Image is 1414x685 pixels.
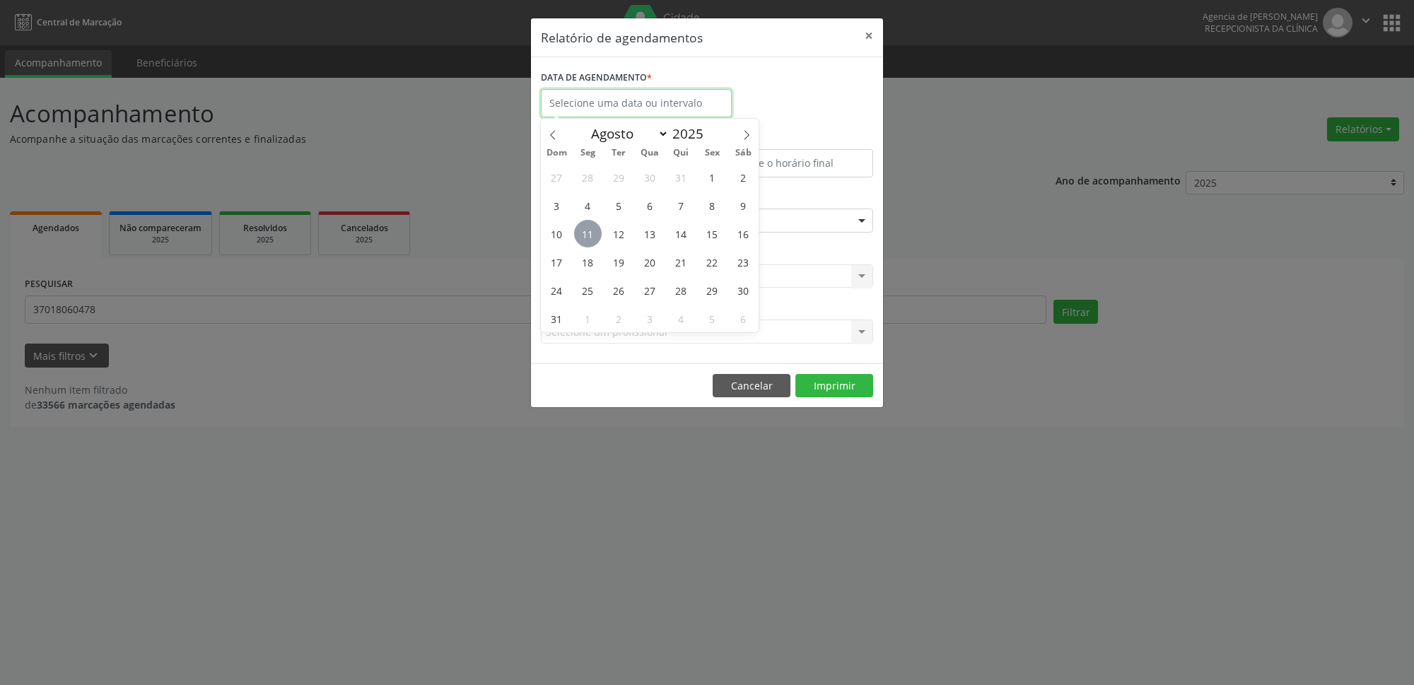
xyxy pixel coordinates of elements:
[543,163,571,191] span: Julho 27, 2025
[541,89,732,117] input: Selecione uma data ou intervalo
[667,248,695,276] span: Agosto 21, 2025
[728,148,759,158] span: Sáb
[699,220,726,247] span: Agosto 15, 2025
[711,149,873,177] input: Selecione o horário final
[730,305,757,332] span: Setembro 6, 2025
[730,276,757,304] span: Agosto 30, 2025
[574,276,602,304] span: Agosto 25, 2025
[574,192,602,219] span: Agosto 4, 2025
[711,127,873,149] label: ATÉ
[584,124,669,144] select: Month
[636,192,664,219] span: Agosto 6, 2025
[603,148,634,158] span: Ter
[543,248,571,276] span: Agosto 17, 2025
[696,148,728,158] span: Sex
[543,305,571,332] span: Agosto 31, 2025
[634,148,665,158] span: Qua
[730,163,757,191] span: Agosto 2, 2025
[543,220,571,247] span: Agosto 10, 2025
[605,276,633,304] span: Agosto 26, 2025
[605,220,633,247] span: Agosto 12, 2025
[699,305,726,332] span: Setembro 5, 2025
[541,148,572,158] span: Dom
[636,248,664,276] span: Agosto 20, 2025
[855,18,883,53] button: Close
[699,276,726,304] span: Agosto 29, 2025
[699,248,726,276] span: Agosto 22, 2025
[699,163,726,191] span: Agosto 1, 2025
[665,148,696,158] span: Qui
[636,163,664,191] span: Julho 30, 2025
[669,124,715,143] input: Year
[730,192,757,219] span: Agosto 9, 2025
[713,374,790,398] button: Cancelar
[605,305,633,332] span: Setembro 2, 2025
[541,28,703,47] h5: Relatório de agendamentos
[605,163,633,191] span: Julho 29, 2025
[667,305,695,332] span: Setembro 4, 2025
[667,192,695,219] span: Agosto 7, 2025
[730,248,757,276] span: Agosto 23, 2025
[572,148,603,158] span: Seg
[574,220,602,247] span: Agosto 11, 2025
[574,305,602,332] span: Setembro 1, 2025
[636,305,664,332] span: Setembro 3, 2025
[667,276,695,304] span: Agosto 28, 2025
[541,67,652,89] label: DATA DE AGENDAMENTO
[795,374,873,398] button: Imprimir
[636,220,664,247] span: Agosto 13, 2025
[730,220,757,247] span: Agosto 16, 2025
[543,192,571,219] span: Agosto 3, 2025
[667,163,695,191] span: Julho 31, 2025
[605,192,633,219] span: Agosto 5, 2025
[574,163,602,191] span: Julho 28, 2025
[699,192,726,219] span: Agosto 8, 2025
[667,220,695,247] span: Agosto 14, 2025
[605,248,633,276] span: Agosto 19, 2025
[574,248,602,276] span: Agosto 18, 2025
[543,276,571,304] span: Agosto 24, 2025
[636,276,664,304] span: Agosto 27, 2025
